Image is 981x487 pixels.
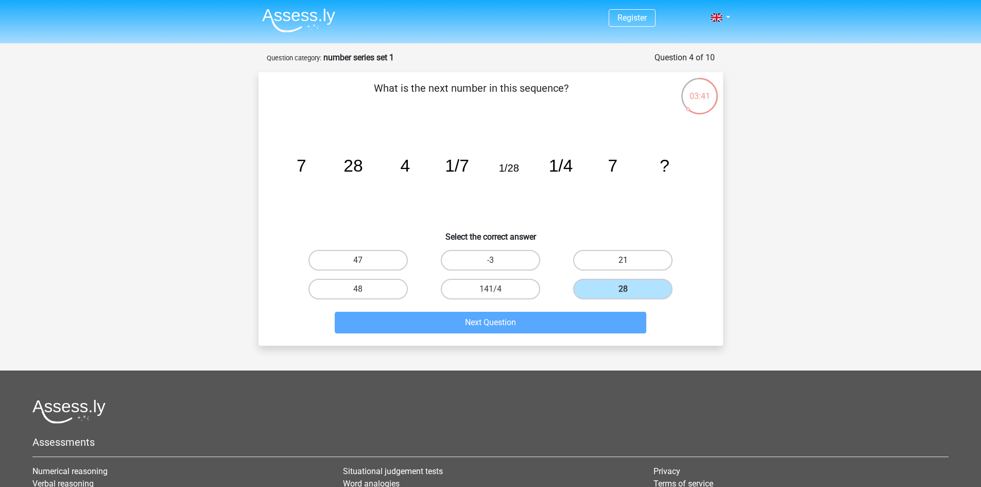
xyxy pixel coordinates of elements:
[32,399,106,424] img: Assessly logo
[343,466,443,476] a: Situational judgement tests
[441,279,540,299] label: 141/4
[335,312,646,333] button: Next Question
[573,250,673,271] label: 21
[267,54,321,62] small: Question category:
[323,53,394,62] strong: number series set 1
[275,80,668,111] p: What is the next number in this sequence?
[655,52,715,64] div: Question 4 of 10
[680,77,719,103] div: 03:41
[653,466,680,476] a: Privacy
[32,436,949,448] h5: Assessments
[441,250,540,271] label: -3
[262,8,335,32] img: Assessly
[617,13,647,23] a: Register
[400,156,410,175] tspan: 4
[308,250,408,271] label: 47
[296,156,306,175] tspan: 7
[660,156,669,175] tspan: ?
[343,156,363,175] tspan: 28
[548,156,573,175] tspan: 1/4
[498,162,519,174] tspan: 1/28
[573,279,673,299] label: 28
[308,279,408,299] label: 48
[608,156,617,175] tspan: 7
[32,466,108,476] a: Numerical reasoning
[445,156,469,175] tspan: 1/7
[275,224,707,242] h6: Select the correct answer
